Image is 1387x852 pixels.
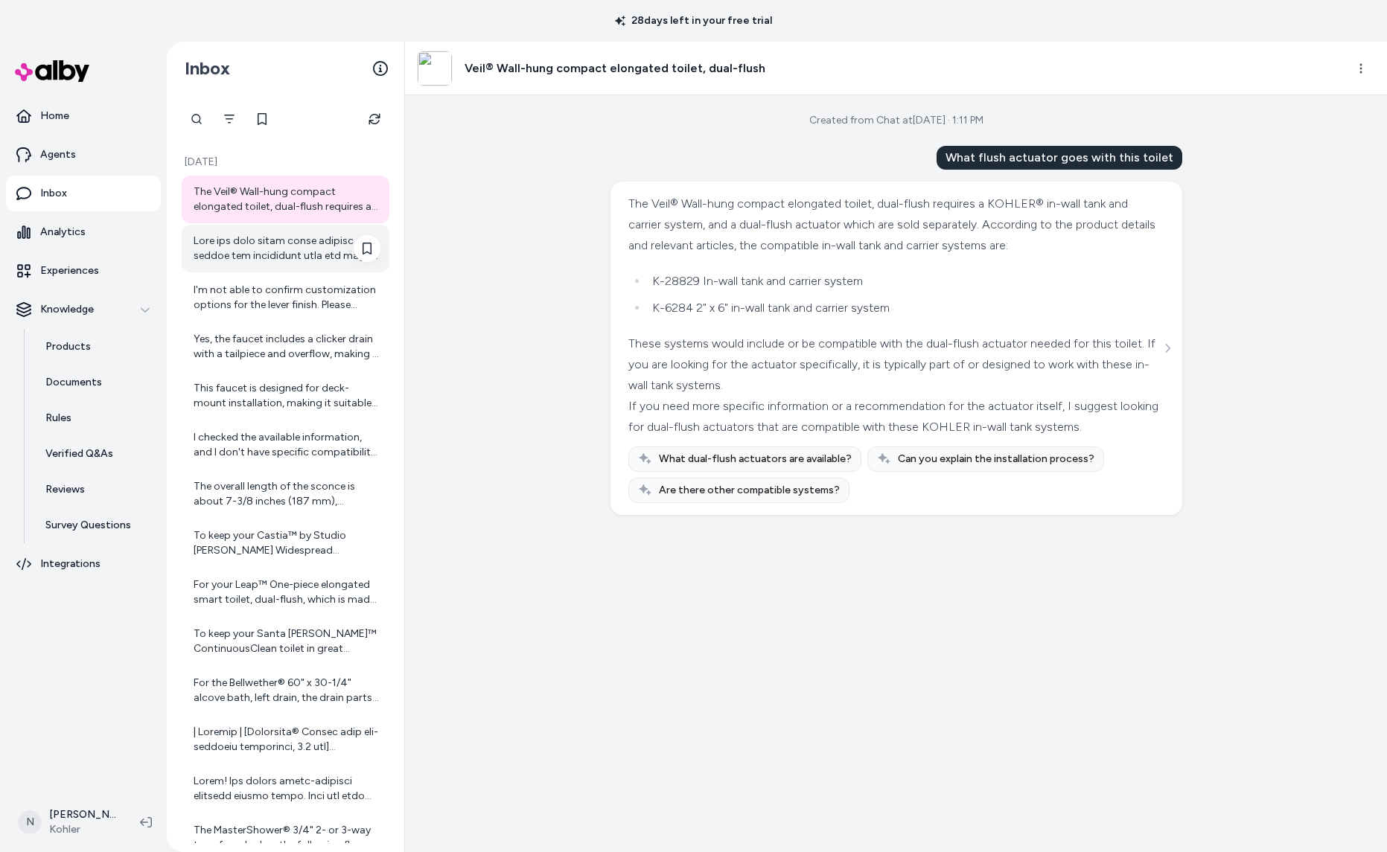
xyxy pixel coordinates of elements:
[31,365,161,400] a: Documents
[659,452,852,467] span: What dual-flush actuators are available?
[185,57,230,80] h2: Inbox
[182,618,389,665] a: To keep your Santa [PERSON_NAME]™ ContinuousClean toilet in great condition, you can use the KOHL...
[45,411,71,426] p: Rules
[40,302,94,317] p: Knowledge
[6,137,161,173] a: Agents
[194,479,380,509] div: The overall length of the sconce is about 7-3/8 inches (187 mm), providing a balanced design.
[6,176,161,211] a: Inbox
[31,329,161,365] a: Products
[194,676,380,705] div: For the Bellwether® 60" x 30-1/4" alcove bath, left drain, the drain parts are included in a smal...
[606,13,781,28] p: 28 days left in your free trial
[648,271,1161,292] li: K-28829 In-wall tank and carrier system
[40,225,86,240] p: Analytics
[49,807,116,822] p: [PERSON_NAME]
[194,381,380,411] div: This faucet is designed for deck-mount installation, making it suitable for most standard kitchen...
[45,446,113,461] p: Verified Q&As
[182,372,389,420] a: This faucet is designed for deck-mount installation, making it suitable for most standard kitchen...
[360,104,389,134] button: Refresh
[6,292,161,327] button: Knowledge
[214,104,244,134] button: Filter
[45,339,91,354] p: Products
[6,98,161,134] a: Home
[182,765,389,813] a: Lorem! Ips dolors ametc-adipisci elitsedd eiusmo tempo. Inci utl etdo magnaal enim admin veni qui...
[182,323,389,371] a: Yes, the faucet includes a clicker drain with a tailpiece and overflow, making it a complete set ...
[31,472,161,507] a: Reviews
[6,253,161,289] a: Experiences
[898,452,1094,467] span: Can you explain the installation process?
[182,274,389,321] a: I'm not able to confirm customization options for the lever finish. Please check the product deta...
[31,507,161,543] a: Survey Questions
[40,263,99,278] p: Experiences
[40,557,101,571] p: Integrations
[937,146,1182,170] div: What flush actuator goes with this toilet
[194,528,380,558] div: To keep your Castia™ by Studio [PERSON_NAME] Widespread bathroom sink faucet clean and looking be...
[194,430,380,460] div: I checked the available information, and I don't have specific compatibility details for the Levi...
[182,470,389,518] a: The overall length of the sconce is about 7-3/8 inches (187 mm), providing a balanced design.
[15,60,89,82] img: alby Logo
[6,214,161,250] a: Analytics
[194,774,380,804] div: Lorem! Ips dolors ametc-adipisci elitsedd eiusmo tempo. Inci utl etdo magnaal enim admin veni qui...
[465,60,765,77] h3: Veil® Wall-hung compact elongated toilet, dual-flush
[31,400,161,436] a: Rules
[182,421,389,469] a: I checked the available information, and I don't have specific compatibility details for the Levi...
[194,234,380,263] div: Lore ips dolo sitam conse adipisc el seddoe tem incididunt utla etd magna aliq enimad: | Minimven...
[628,193,1161,256] div: The Veil® Wall-hung compact elongated toilet, dual-flush requires a KOHLER® in-wall tank and carr...
[628,333,1161,396] div: These systems would include or be compatible with the dual-flush actuator needed for this toilet....
[49,822,116,837] span: Kohler
[194,725,380,755] div: | Loremip | [Dolorsita® Consec adip eli-seddoeiu temporinci, 3.2 utl](etdol://mag.aliqua.eni/ad/m...
[182,519,389,567] a: To keep your Castia™ by Studio [PERSON_NAME] Widespread bathroom sink faucet clean and looking be...
[40,147,76,162] p: Agents
[182,176,389,223] a: The Veil® Wall-hung compact elongated toilet, dual-flush requires a KOHLER® in-wall tank and carr...
[182,716,389,763] a: | Loremip | [Dolorsita® Consec adip eli-seddoeiu temporinci, 3.2 utl](etdol://mag.aliqua.eni/ad/m...
[182,155,389,170] p: [DATE]
[9,798,128,846] button: N[PERSON_NAME]Kohler
[659,483,840,498] span: Are there other compatible systems?
[628,396,1161,438] div: If you need more specific information or a recommendation for the actuator itself, I suggest look...
[194,332,380,362] div: Yes, the faucet includes a clicker drain with a tailpiece and overflow, making it a complete set ...
[648,298,1161,318] li: K-6284 2" x 6" in-wall tank and carrier system
[194,627,380,656] div: To keep your Santa [PERSON_NAME]™ ContinuousClean toilet in great condition, you can use the KOHL...
[45,518,131,533] p: Survey Questions
[40,186,67,201] p: Inbox
[45,375,102,390] p: Documents
[1158,339,1176,357] button: See more
[194,185,380,214] div: The Veil® Wall-hung compact elongated toilet, dual-flush requires a KOHLER® in-wall tank and carr...
[18,810,42,834] span: N
[31,436,161,472] a: Verified Q&As
[194,283,380,313] div: I'm not able to confirm customization options for the lever finish. Please check the product deta...
[182,568,389,616] a: For your Leap™ One-piece elongated smart toilet, dual-flush, which is made of vitreous china, it ...
[45,482,85,497] p: Reviews
[6,546,161,582] a: Integrations
[809,113,983,128] div: Created from Chat at [DATE] · 1:11 PM
[40,109,69,124] p: Home
[182,225,389,272] a: Lore ips dolo sitam conse adipisc el seddoe tem incididunt utla etd magna aliq enimad: | Minimven...
[194,577,380,607] div: For your Leap™ One-piece elongated smart toilet, dual-flush, which is made of vitreous china, it ...
[182,667,389,714] a: For the Bellwether® 60" x 30-1/4" alcove bath, left drain, the drain parts are included in a smal...
[418,51,452,86] img: %20Cannot%20read%20properties%20of%20null%20(reading%20'length')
